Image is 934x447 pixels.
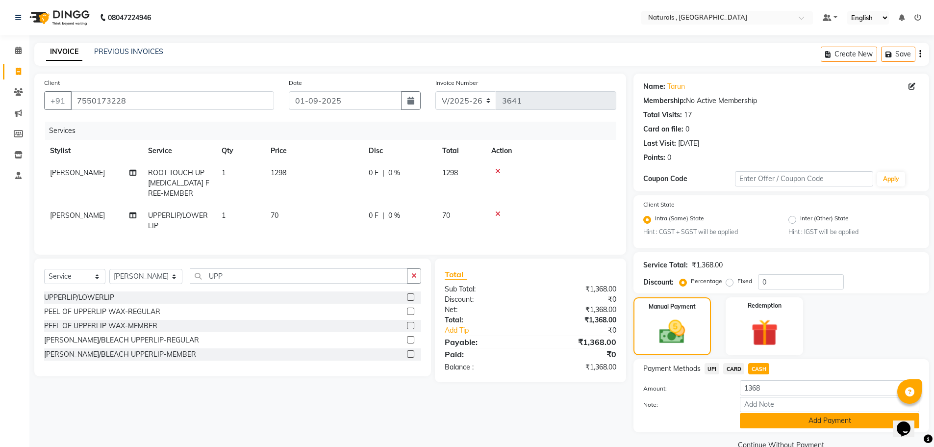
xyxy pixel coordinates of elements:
[442,211,450,220] span: 70
[369,168,379,178] span: 0 F
[289,79,302,87] label: Date
[800,214,849,226] label: Inter (Other) State
[530,294,624,305] div: ₹0
[643,200,675,209] label: Client State
[655,214,704,226] label: Intra (Same) State
[437,348,530,360] div: Paid:
[222,211,226,220] span: 1
[748,363,769,374] span: CASH
[643,124,683,134] div: Card on file:
[382,210,384,221] span: |
[530,348,624,360] div: ₹0
[50,211,105,220] span: [PERSON_NAME]
[44,140,142,162] th: Stylist
[530,305,624,315] div: ₹1,368.00
[437,362,530,372] div: Balance :
[636,400,733,409] label: Note:
[692,260,723,270] div: ₹1,368.00
[44,349,196,360] div: [PERSON_NAME]/BLEACH UPPERLIP-MEMBER
[643,110,682,120] div: Total Visits:
[530,336,624,348] div: ₹1,368.00
[643,260,688,270] div: Service Total:
[442,168,458,177] span: 1298
[649,302,696,311] label: Manual Payment
[50,168,105,177] span: [PERSON_NAME]
[643,153,665,163] div: Points:
[46,43,82,61] a: INVOICE
[643,96,919,106] div: No Active Membership
[148,211,208,230] span: UPPERLIP/LOWERLIP
[705,363,720,374] span: UPI
[643,81,665,92] div: Name:
[437,336,530,348] div: Payable:
[94,47,163,56] a: PREVIOUS INVOICES
[651,317,693,347] img: _cash.svg
[216,140,265,162] th: Qty
[436,140,485,162] th: Total
[684,110,692,120] div: 17
[893,408,924,437] iframe: chat widget
[222,168,226,177] span: 1
[691,277,722,286] label: Percentage
[44,307,160,317] div: PEEL OF UPPERLIP WAX-REGULAR
[643,277,674,288] div: Discount:
[636,384,733,393] label: Amount:
[435,79,478,87] label: Invoice Number
[740,413,919,428] button: Add Payment
[723,363,744,374] span: CARD
[530,315,624,325] div: ₹1,368.00
[382,168,384,178] span: |
[743,316,786,349] img: _gift.svg
[445,269,467,280] span: Total
[271,168,286,177] span: 1298
[437,325,546,336] a: Add Tip
[265,140,363,162] th: Price
[740,380,919,395] input: Amount
[190,268,408,284] input: Search or Scan
[45,122,624,140] div: Services
[363,140,436,162] th: Disc
[667,81,685,92] a: Tarun
[25,4,92,31] img: logo
[108,4,151,31] b: 08047224946
[44,79,60,87] label: Client
[643,228,774,237] small: Hint : CGST + SGST will be applied
[678,138,699,149] div: [DATE]
[44,91,72,110] button: +91
[44,292,114,303] div: UPPERLIP/LOWERLIP
[788,228,919,237] small: Hint : IGST will be applied
[437,305,530,315] div: Net:
[643,138,676,149] div: Last Visit:
[881,47,915,62] button: Save
[437,294,530,305] div: Discount:
[667,153,671,163] div: 0
[437,315,530,325] div: Total:
[44,321,157,331] div: PEEL OF UPPERLIP WAX-MEMBER
[44,335,199,345] div: [PERSON_NAME]/BLEACH UPPERLIP-REGULAR
[388,210,400,221] span: 0 %
[643,96,686,106] div: Membership:
[369,210,379,221] span: 0 F
[388,168,400,178] span: 0 %
[271,211,278,220] span: 70
[643,174,735,184] div: Coupon Code
[437,284,530,294] div: Sub Total:
[643,364,701,374] span: Payment Methods
[71,91,274,110] input: Search by Name/Mobile/Email/Code
[485,140,616,162] th: Action
[530,362,624,372] div: ₹1,368.00
[148,168,209,198] span: ROOT TOUCH UP [MEDICAL_DATA] FREE-MEMBER
[685,124,689,134] div: 0
[142,140,216,162] th: Service
[821,47,877,62] button: Create New
[748,301,782,310] label: Redemption
[737,277,752,286] label: Fixed
[877,172,905,186] button: Apply
[546,325,624,336] div: ₹0
[735,171,873,186] input: Enter Offer / Coupon Code
[740,397,919,412] input: Add Note
[530,284,624,294] div: ₹1,368.00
